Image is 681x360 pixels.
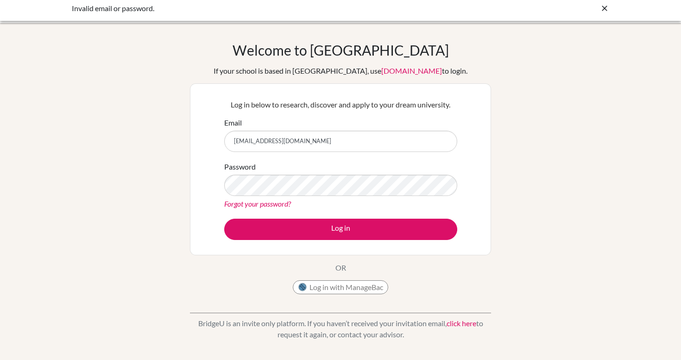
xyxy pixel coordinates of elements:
[214,65,467,76] div: If your school is based in [GEOGRAPHIC_DATA], use to login.
[224,117,242,128] label: Email
[190,318,491,340] p: BridgeU is an invite only platform. If you haven’t received your invitation email, to request it ...
[224,161,256,172] label: Password
[224,199,291,208] a: Forgot your password?
[447,319,476,328] a: click here
[233,42,449,58] h1: Welcome to [GEOGRAPHIC_DATA]
[72,3,470,14] div: Invalid email or password.
[293,280,388,294] button: Log in with ManageBac
[335,262,346,273] p: OR
[381,66,442,75] a: [DOMAIN_NAME]
[224,219,457,240] button: Log in
[224,99,457,110] p: Log in below to research, discover and apply to your dream university.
